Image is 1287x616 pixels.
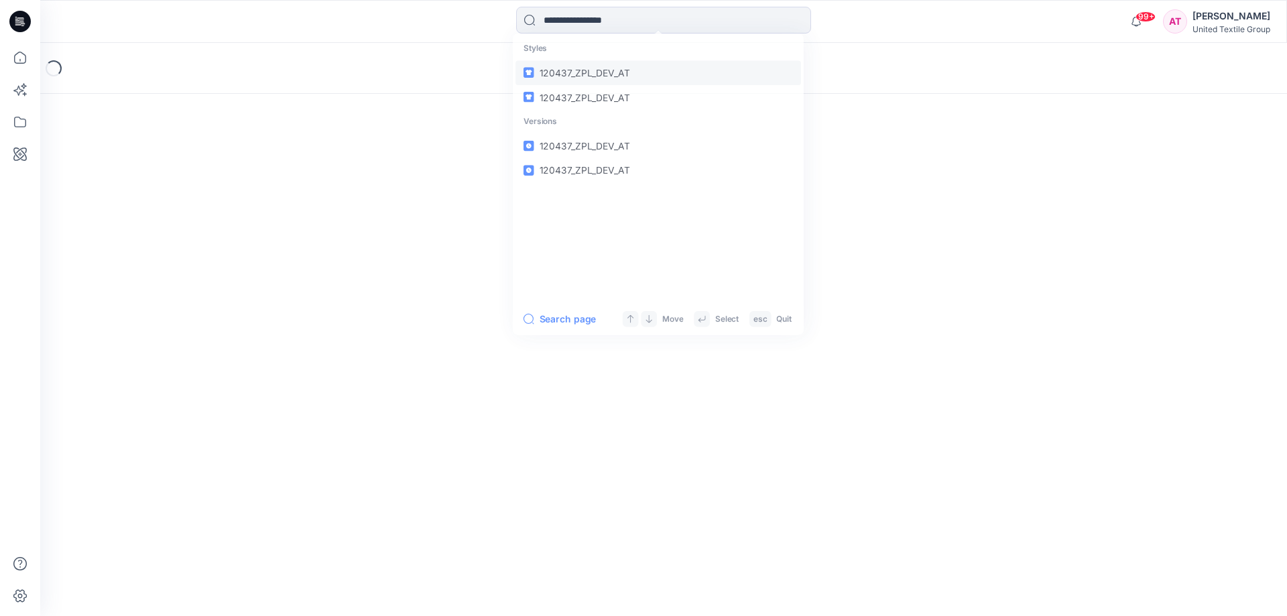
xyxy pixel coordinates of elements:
p: Quit [776,312,792,326]
span: 120437_ZPL_DEV_AT [540,91,630,103]
div: United Textile Group [1192,24,1270,34]
div: AT [1163,9,1187,34]
p: Move [662,312,684,326]
span: 120437_ZPL_DEV_AT [540,140,630,151]
a: 120437_ZPL_DEV_AT [515,158,801,182]
p: esc [753,312,768,326]
div: [PERSON_NAME] [1192,8,1270,24]
a: 120437_ZPL_DEV_AT [515,133,801,158]
a: 120437_ZPL_DEV_AT [515,60,801,84]
p: Styles [515,36,801,60]
p: Versions [515,109,801,133]
span: 99+ [1136,11,1156,22]
span: 120437_ZPL_DEV_AT [540,164,630,176]
a: 120437_ZPL_DEV_AT [515,84,801,109]
button: Search page [524,311,596,327]
span: 120437_ZPL_DEV_AT [540,67,630,78]
p: Select [715,312,739,326]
